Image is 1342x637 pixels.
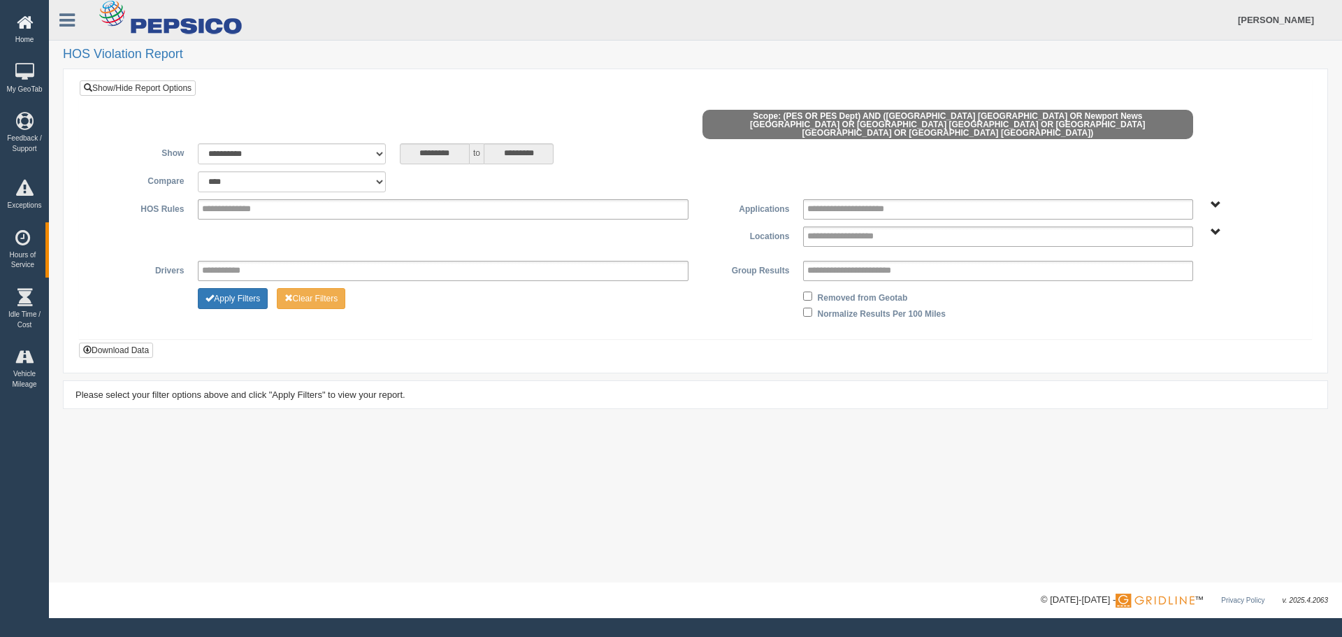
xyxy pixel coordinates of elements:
label: HOS Rules [90,199,191,216]
span: v. 2025.4.2063 [1283,596,1328,604]
label: Show [90,143,191,160]
label: Compare [90,171,191,188]
button: Download Data [79,343,153,358]
span: Scope: (PES OR PES Dept) AND ([GEOGRAPHIC_DATA] [GEOGRAPHIC_DATA] OR Newport News [GEOGRAPHIC_DAT... [702,110,1193,139]
img: Gridline [1116,594,1195,608]
a: Privacy Policy [1221,596,1264,604]
label: Locations [695,227,796,243]
span: to [470,143,484,164]
label: Normalize Results Per 100 Miles [818,304,946,321]
label: Removed from Geotab [818,288,908,305]
label: Drivers [90,261,191,278]
a: Show/Hide Report Options [80,80,196,96]
button: Change Filter Options [277,288,346,309]
div: © [DATE]-[DATE] - ™ [1041,593,1328,608]
label: Applications [695,199,796,216]
button: Change Filter Options [198,288,268,309]
label: Group Results [695,261,796,278]
span: Please select your filter options above and click "Apply Filters" to view your report. [75,389,405,400]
